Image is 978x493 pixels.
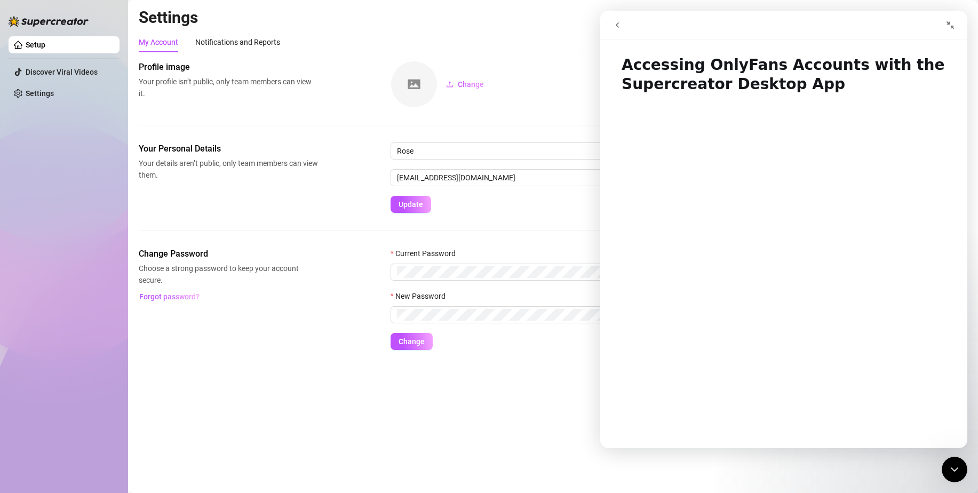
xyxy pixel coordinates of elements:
[26,41,45,49] a: Setup
[399,337,425,346] span: Change
[942,457,967,482] iframe: Intercom live chat
[9,16,89,27] img: logo-BBDzfeDw.svg
[397,309,951,321] input: New Password
[195,36,280,48] div: Notifications and Reports
[438,76,492,93] button: Change
[26,89,54,98] a: Settings
[391,61,437,107] img: square-placeholder.png
[139,36,178,48] div: My Account
[139,76,318,99] span: Your profile isn’t public, only team members can view it.
[139,142,318,155] span: Your Personal Details
[139,61,318,74] span: Profile image
[139,157,318,181] span: Your details aren’t public, only team members can view them.
[139,7,967,28] h2: Settings
[397,266,951,278] input: Current Password
[26,68,98,76] a: Discover Viral Videos
[391,142,967,160] input: Enter name
[139,263,318,286] span: Choose a strong password to keep your account secure.
[391,248,463,259] label: Current Password
[391,290,452,302] label: New Password
[391,196,431,213] button: Update
[139,288,200,305] button: Forgot password?
[600,11,967,448] iframe: Intercom live chat
[139,248,318,260] span: Change Password
[139,292,200,301] span: Forgot password?
[446,81,454,88] span: upload
[399,200,423,209] span: Update
[458,80,484,89] span: Change
[391,333,433,350] button: Change
[391,169,967,186] input: Enter new email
